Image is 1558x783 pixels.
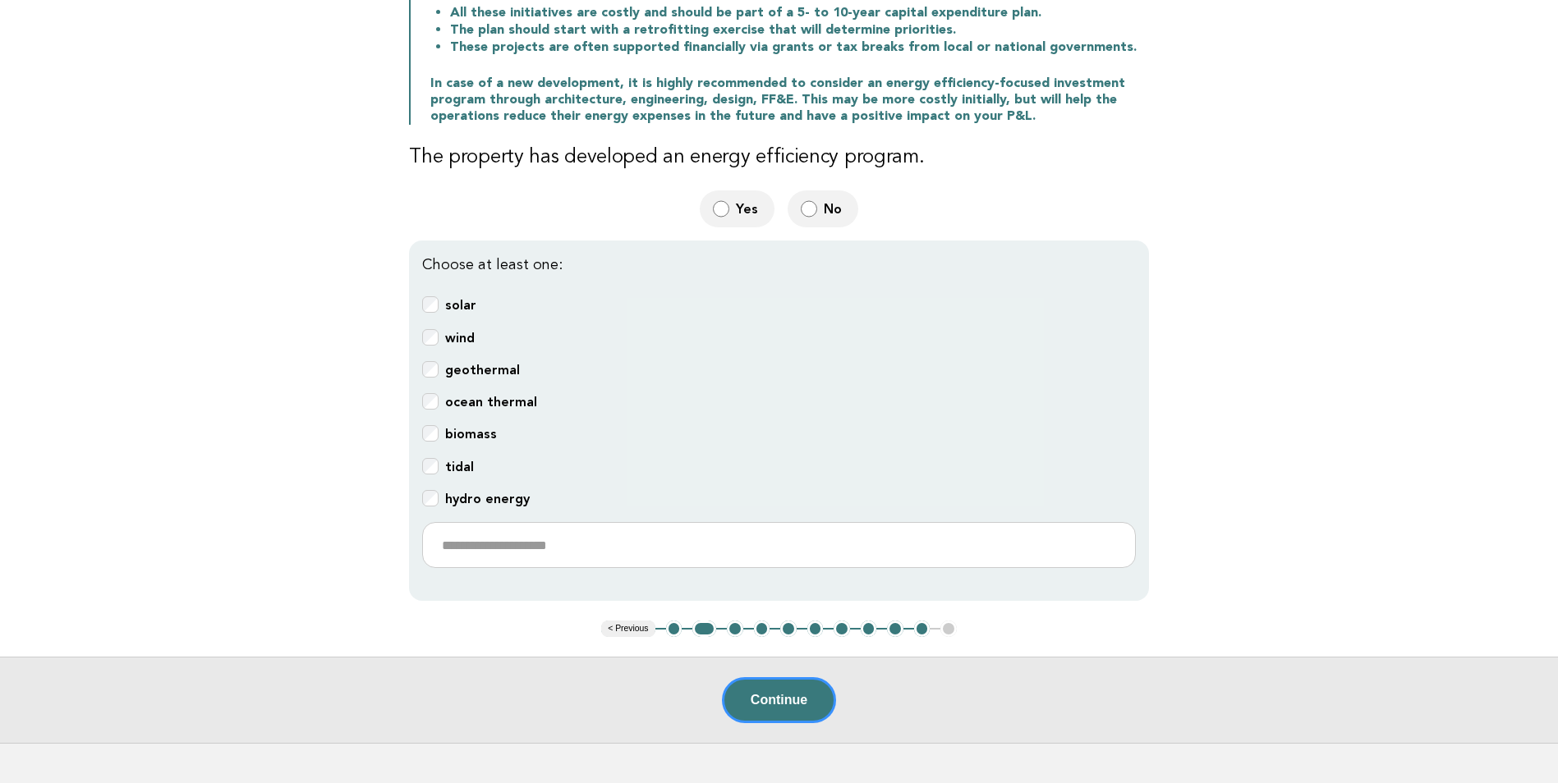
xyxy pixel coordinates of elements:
button: 4 [754,620,770,637]
h3: The property has developed an energy efficiency program. [409,144,1149,171]
p: In case of a new development, it is highly recommended to consider an energy efficiency-focused i... [430,76,1149,125]
b: solar [445,297,476,313]
button: 2 [692,620,716,637]
button: 5 [780,620,797,637]
button: Continue [722,677,836,723]
input: Yes [713,200,729,217]
button: 6 [807,620,824,637]
span: No [824,200,845,217]
button: 10 [914,620,931,637]
b: tidal [445,459,474,474]
li: All these initiatives are costly and should be part of a 5- to 10-year capital expenditure plan. [450,4,1149,21]
input: No [801,200,817,217]
button: 9 [887,620,903,637]
li: These projects are often supported financially via grants or tax breaks from local or national go... [450,39,1149,56]
b: biomass [445,426,497,442]
span: Yes [736,200,761,217]
b: ocean thermal [445,394,537,410]
li: The plan should start with a retrofitting exercise that will determine priorities. [450,21,1149,39]
button: 1 [666,620,682,637]
p: Choose at least one: [422,254,1136,277]
button: 7 [834,620,850,637]
button: < Previous [601,620,655,637]
button: 8 [861,620,877,637]
button: 3 [727,620,743,637]
b: wind [445,330,475,346]
b: geothermal [445,362,520,378]
b: hydro energy [445,491,530,506]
